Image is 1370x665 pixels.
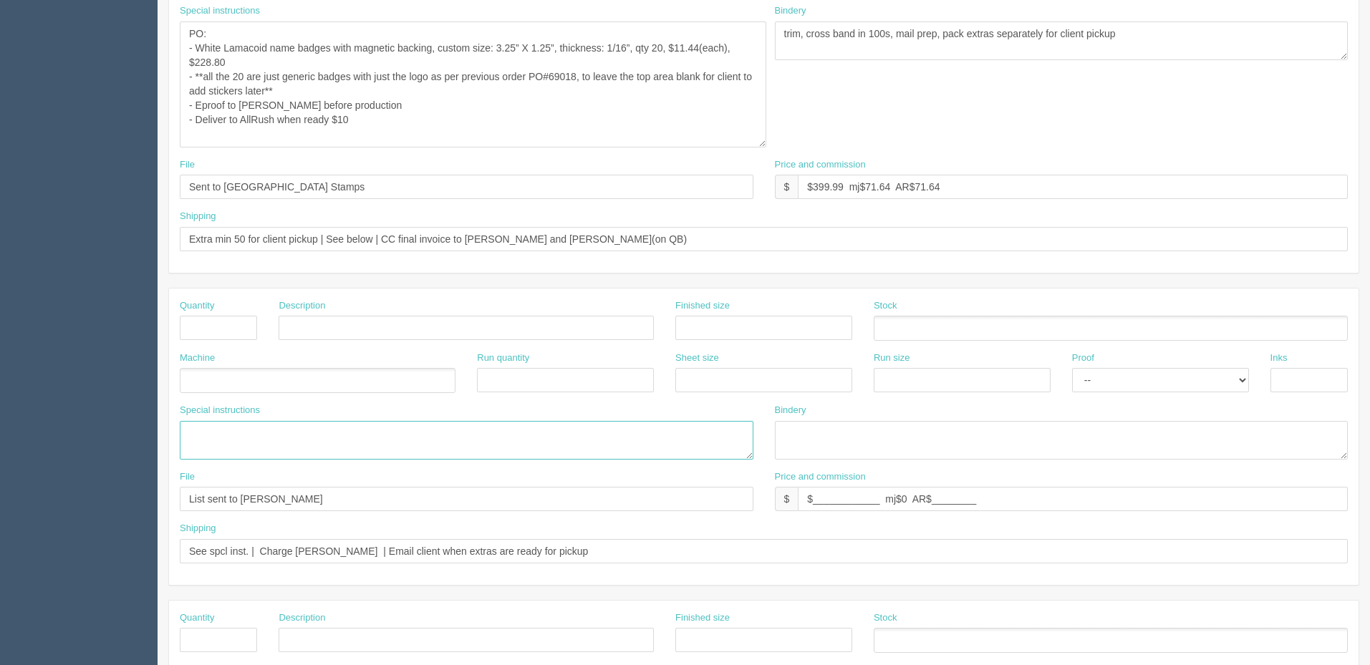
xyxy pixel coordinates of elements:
label: Stock [874,299,897,313]
label: Price and commission [775,158,866,172]
label: Quantity [180,299,214,313]
label: Finished size [675,611,730,625]
textarea: trim, cross band in 100s, mail prep, pack extras separately for client pickup [775,21,1349,60]
label: Inks [1270,351,1288,365]
div: $ [775,175,799,199]
div: $ [775,487,799,511]
label: Run quantity [477,351,529,365]
label: File [180,158,195,172]
label: Special instructions [180,404,260,417]
label: Stock [874,611,897,625]
label: Description [279,611,325,625]
label: Finished size [675,299,730,313]
label: Bindery [775,4,806,18]
label: Shipping [180,522,216,535]
textarea: double sided [180,21,766,147]
label: Price and commission [775,470,866,484]
label: Run size [874,351,910,365]
label: Special instructions [180,4,260,18]
label: Bindery [775,404,806,417]
label: Quantity [180,611,214,625]
label: Machine [180,351,215,365]
label: Shipping [180,210,216,223]
label: Sheet size [675,351,719,365]
label: Proof [1072,351,1094,365]
label: Description [279,299,325,313]
textarea: quoted $0.20 to client | to CP by [DATE], to be inhomes by [DATE] [180,421,753,460]
label: File [180,470,195,484]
